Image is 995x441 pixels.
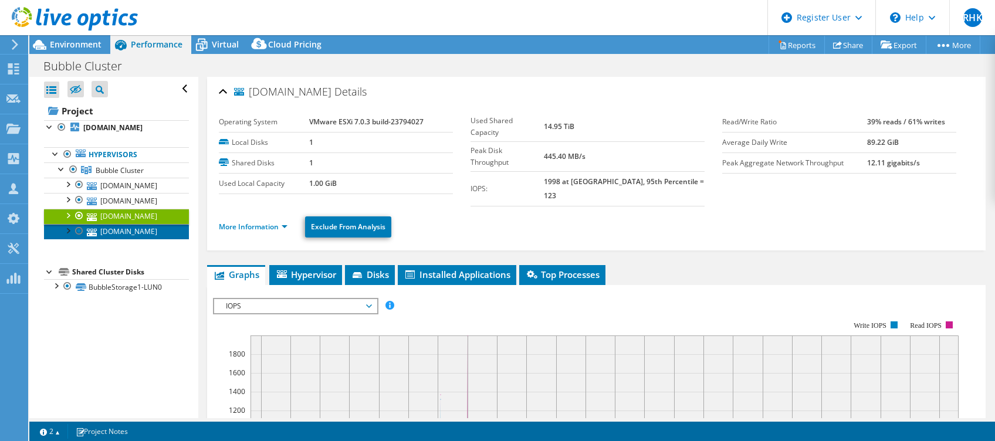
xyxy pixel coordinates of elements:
[867,158,920,168] b: 12.11 gigabits/s
[229,405,245,415] text: 1200
[334,84,367,99] span: Details
[525,269,600,280] span: Top Processes
[910,321,942,330] text: Read IOPS
[544,177,704,201] b: 1998 at [GEOGRAPHIC_DATA], 95th Percentile = 123
[212,39,239,50] span: Virtual
[219,137,309,148] label: Local Disks
[544,151,586,161] b: 445.40 MB/s
[72,265,189,279] div: Shared Cluster Disks
[471,183,544,195] label: IOPS:
[44,279,189,294] a: BubbleStorage1-LUN0
[769,36,825,54] a: Reports
[83,123,143,133] b: [DOMAIN_NAME]
[309,117,424,127] b: VMware ESXi 7.0.3 build-23794027
[309,178,337,188] b: 1.00 GiB
[305,216,391,238] a: Exclude From Analysis
[44,101,189,120] a: Project
[96,165,144,175] span: Bubble Cluster
[404,269,510,280] span: Installed Applications
[544,121,574,131] b: 14.95 TiB
[471,145,544,168] label: Peak Disk Throughput
[229,368,245,378] text: 1600
[824,36,872,54] a: Share
[50,39,101,50] span: Environment
[38,60,140,73] h1: Bubble Cluster
[234,86,331,98] span: [DOMAIN_NAME]
[44,162,189,178] a: Bubble Cluster
[219,116,309,128] label: Operating System
[867,117,945,127] b: 39% reads / 61% writes
[722,116,867,128] label: Read/Write Ratio
[67,424,136,439] a: Project Notes
[963,8,982,27] span: RHK
[229,349,245,359] text: 1800
[229,386,245,396] text: 1400
[309,158,313,168] b: 1
[219,222,287,232] a: More Information
[44,178,189,193] a: [DOMAIN_NAME]
[44,147,189,162] a: Hypervisors
[268,39,321,50] span: Cloud Pricing
[44,193,189,208] a: [DOMAIN_NAME]
[867,137,899,147] b: 89.22 GiB
[131,39,182,50] span: Performance
[219,157,309,169] label: Shared Disks
[722,157,867,169] label: Peak Aggregate Network Throughput
[722,137,867,148] label: Average Daily Write
[872,36,926,54] a: Export
[890,12,901,23] svg: \n
[213,269,259,280] span: Graphs
[32,424,68,439] a: 2
[44,209,189,224] a: [DOMAIN_NAME]
[926,36,980,54] a: More
[44,224,189,239] a: [DOMAIN_NAME]
[309,137,313,147] b: 1
[351,269,389,280] span: Disks
[44,120,189,135] a: [DOMAIN_NAME]
[854,321,886,330] text: Write IOPS
[219,178,309,189] label: Used Local Capacity
[471,115,544,138] label: Used Shared Capacity
[220,299,371,313] span: IOPS
[275,269,336,280] span: Hypervisor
